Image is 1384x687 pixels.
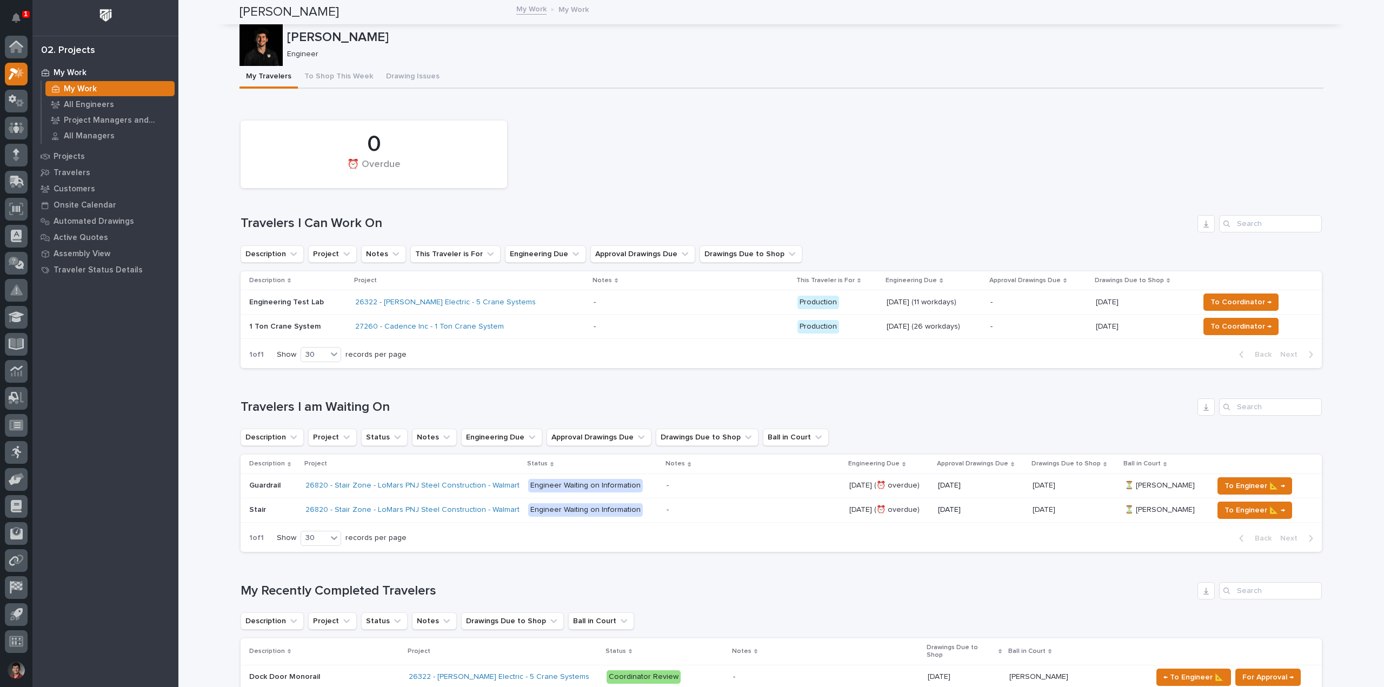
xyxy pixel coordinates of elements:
p: ⏳ [PERSON_NAME] [1124,503,1197,515]
p: [DATE] [928,670,953,682]
a: Projects [32,148,178,164]
img: Workspace Logo [96,5,116,25]
span: To Coordinator → [1210,296,1272,309]
p: [DATE] [1096,320,1121,331]
button: Project [308,429,357,446]
p: Project [408,645,430,657]
button: Description [241,429,304,446]
p: Notes [593,275,612,286]
p: Project Managers and Engineers [64,116,170,125]
p: [DATE] [1096,296,1121,307]
button: For Approval → [1235,669,1301,686]
button: Back [1230,533,1276,543]
tr: StairStair 26820 - Stair Zone - LoMars PNJ Steel Construction - Walmart Stair Engineer Waiting on... [241,498,1322,522]
button: Project [308,245,357,263]
button: Drawing Issues [380,66,446,89]
div: Production [797,320,839,334]
p: Engineering Test Lab [249,298,347,307]
p: [PERSON_NAME] [287,30,1319,45]
p: [DATE] (11 workdays) [887,298,981,307]
a: All Engineers [42,97,178,112]
p: Drawings Due to Shop [927,642,996,662]
button: users-avatar [5,659,28,682]
p: - [990,298,1087,307]
div: Coordinator Review [607,670,681,684]
p: Traveler Status Details [54,265,143,275]
p: Onsite Calendar [54,201,116,210]
button: Back [1230,350,1276,359]
p: Projects [54,152,85,162]
p: [DATE] [1033,479,1057,490]
p: All Engineers [64,100,114,110]
p: Guardrail [249,479,283,490]
button: To Coordinator → [1203,318,1279,335]
p: 1 of 1 [241,342,272,368]
h1: Travelers I Can Work On [241,216,1193,231]
div: 30 [301,532,327,544]
button: To Engineer 📐 → [1217,477,1292,495]
button: Status [361,612,408,630]
button: Notes [412,612,457,630]
p: Stair [249,503,268,515]
a: Active Quotes [32,229,178,245]
div: Search [1219,215,1322,232]
a: My Work [516,2,547,15]
h1: Travelers I am Waiting On [241,399,1193,415]
p: 1 [24,10,28,18]
p: [DATE] (26 workdays) [887,322,981,331]
button: Engineering Due [505,245,586,263]
a: Onsite Calendar [32,197,178,213]
p: [PERSON_NAME] [1009,670,1070,682]
p: [DATE] [938,505,1024,515]
span: Next [1280,350,1304,359]
a: Project Managers and Engineers [42,112,178,128]
p: Project [354,275,377,286]
p: My Work [64,84,97,94]
p: Engineering Due [848,458,900,470]
a: Traveler Status Details [32,262,178,278]
p: [DATE] (⏰ overdue) [849,479,922,490]
a: My Work [32,64,178,81]
p: This Traveler is For [796,275,855,286]
button: Ball in Court [763,429,829,446]
span: To Engineer 📐 → [1225,479,1285,492]
p: records per page [345,533,407,543]
button: Ball in Court [568,612,634,630]
p: 1 of 1 [241,525,272,551]
button: Drawings Due to Shop [461,612,564,630]
div: 0 [259,131,489,158]
p: Notes [732,645,751,657]
button: Notes [412,429,457,446]
div: Notifications1 [14,13,28,30]
p: Automated Drawings [54,217,134,226]
p: - [990,322,1087,331]
span: To Engineer 📐 → [1225,504,1285,517]
span: To Coordinator → [1210,320,1272,333]
a: Travelers [32,164,178,181]
a: My Work [42,81,178,96]
input: Search [1219,582,1322,599]
button: Notes [361,245,406,263]
button: To Shop This Week [298,66,380,89]
div: ⏰ Overdue [259,159,489,182]
button: Engineering Due [461,429,542,446]
a: 26820 - Stair Zone - LoMars PNJ Steel Construction - Walmart Stair [305,505,537,515]
button: To Coordinator → [1203,294,1279,311]
span: Back [1248,350,1272,359]
p: All Managers [64,131,115,141]
p: Show [277,533,296,543]
p: ⏳ [PERSON_NAME] [1124,479,1197,490]
p: Engineer [287,50,1315,59]
tr: Engineering Test Lab26322 - [PERSON_NAME] Electric - 5 Crane Systems - Production[DATE] (11 workd... [241,290,1322,315]
a: Automated Drawings [32,213,178,229]
p: Approval Drawings Due [989,275,1061,286]
span: For Approval → [1242,671,1294,684]
a: 26820 - Stair Zone - LoMars PNJ Steel Construction - Walmart Stair [305,481,537,490]
button: Description [241,245,304,263]
div: Production [797,296,839,309]
p: My Work [558,3,589,15]
button: Next [1276,350,1322,359]
p: Show [277,350,296,359]
button: To Engineer 📐 → [1217,502,1292,519]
